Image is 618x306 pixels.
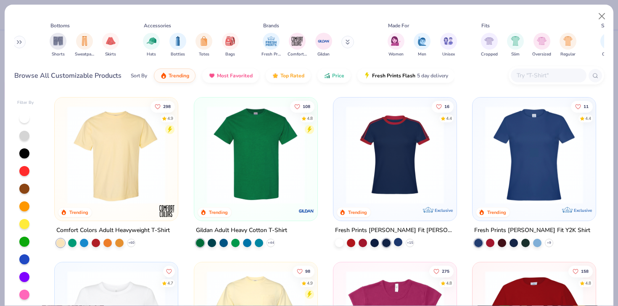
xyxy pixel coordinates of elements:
button: Like [290,100,314,112]
span: Bags [225,51,235,58]
button: Like [429,266,454,277]
span: Price [332,72,344,79]
div: 4.9 [167,115,173,121]
button: filter button [560,33,576,58]
button: Like [292,266,314,277]
span: Sweatpants [75,51,94,58]
span: Exclusive [435,208,453,213]
span: + 60 [128,240,135,245]
button: Like [151,100,175,112]
span: Fresh Prints Flash [372,72,415,79]
span: Men [418,51,426,58]
button: Price [317,69,351,83]
button: filter button [532,33,551,58]
span: 298 [163,104,171,108]
img: Bags Image [225,36,235,46]
span: Gildan [317,51,330,58]
button: filter button [261,33,281,58]
div: filter for Sweatpants [75,33,94,58]
div: filter for Regular [560,33,576,58]
img: Women Image [391,36,401,46]
span: 16 [444,104,449,108]
img: Sweatpants Image [80,36,89,46]
div: filter for Unisex [440,33,457,58]
div: filter for Bottles [169,33,186,58]
div: Styles [601,22,615,29]
span: 98 [305,269,310,274]
span: Bottles [171,51,185,58]
div: 4.4 [446,115,452,121]
div: filter for Oversized [532,33,551,58]
div: 4.4 [585,115,591,121]
button: filter button [414,33,430,58]
span: Trending [169,72,189,79]
button: Most Favorited [202,69,259,83]
div: filter for Shorts [50,33,66,58]
img: TopRated.gif [272,72,279,79]
img: 029b8af0-80e6-406f-9fdc-fdf898547912 [63,106,169,204]
span: + 9 [547,240,551,245]
button: filter button [481,33,498,58]
div: filter for Cropped [481,33,498,58]
div: filter for Hats [143,33,160,58]
div: filter for Comfort Colors [288,33,307,58]
div: 4.8 [585,280,591,287]
img: c7959168-479a-4259-8c5e-120e54807d6b [309,106,415,204]
span: Fresh Prints [261,51,281,58]
div: Fits [481,22,490,29]
button: filter button [169,33,186,58]
span: + 15 [407,240,413,245]
img: trending.gif [160,72,167,79]
div: Fresh Prints [PERSON_NAME] Fit [PERSON_NAME] Shirt with Stripes [335,225,455,236]
div: 4.9 [306,280,312,287]
img: Skirts Image [106,36,116,46]
img: 6a9a0a85-ee36-4a89-9588-981a92e8a910 [481,106,587,204]
img: Cropped Image [484,36,494,46]
div: Fresh Prints [PERSON_NAME] Fit Y2K Shirt [474,225,590,236]
button: filter button [102,33,119,58]
img: flash.gif [364,72,370,79]
button: filter button [507,33,524,58]
button: filter button [440,33,457,58]
div: Browse All Customizable Products [14,71,121,81]
img: Fresh Prints Image [265,35,277,47]
span: Oversized [532,51,551,58]
button: Like [568,266,593,277]
img: Totes Image [199,36,209,46]
button: filter button [600,33,617,58]
img: Hats Image [147,36,156,46]
button: Fresh Prints Flash5 day delivery [357,69,454,83]
span: Exclusive [574,208,592,213]
div: filter for Skirts [102,33,119,58]
div: filter for Gildan [315,33,332,58]
div: filter for Fresh Prints [261,33,281,58]
div: Accessories [144,22,171,29]
span: Most Favorited [217,72,253,79]
span: Cropped [481,51,498,58]
span: Women [388,51,404,58]
span: 5 day delivery [417,71,448,81]
div: filter for Women [388,33,404,58]
img: Gildan Image [317,35,330,47]
button: Close [594,8,610,24]
button: filter button [222,33,239,58]
div: filter for Totes [195,33,212,58]
span: 158 [581,269,589,274]
img: Regular Image [563,36,573,46]
button: filter button [288,33,307,58]
div: filter for Classic [600,33,617,58]
img: Bottles Image [173,36,182,46]
div: Gildan Adult Heavy Cotton T-Shirt [196,225,287,236]
img: db319196-8705-402d-8b46-62aaa07ed94f [203,106,309,204]
span: Top Rated [280,72,304,79]
span: Totes [199,51,209,58]
button: filter button [75,33,94,58]
span: Comfort Colors [288,51,307,58]
button: filter button [388,33,404,58]
div: filter for Men [414,33,430,58]
img: Oversized Image [537,36,547,46]
button: Trending [154,69,195,83]
button: Like [163,266,175,277]
button: filter button [195,33,212,58]
span: Regular [560,51,576,58]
